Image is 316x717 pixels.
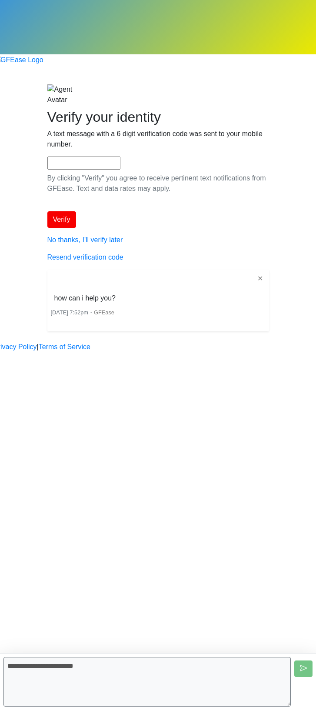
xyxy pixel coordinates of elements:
span: [DATE] 7:52pm [51,309,89,316]
a: Resend verification code [47,253,123,261]
a: Terms of Service [39,342,90,352]
h2: Verify your identity [47,109,269,125]
span: GFEase [94,309,114,316]
img: Agent Avatar [47,84,73,105]
p: A text message with a 6 digit verification code was sent to your mobile number. [47,129,269,150]
li: how can i help you? [51,291,119,305]
small: ・ [51,309,114,316]
a: No thanks, I'll verify later [47,236,123,243]
p: By clicking "Verify" you agree to receive pertinent text notifications from GFEase. Text and data... [47,173,269,194]
button: ✕ [255,273,266,284]
button: Verify [47,211,76,228]
a: | [37,342,39,352]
